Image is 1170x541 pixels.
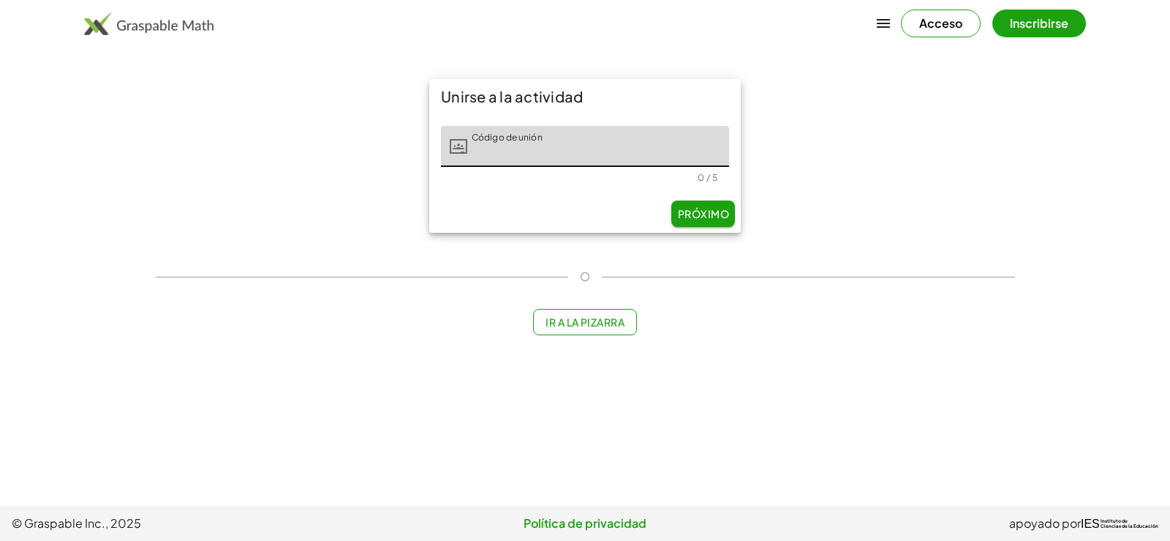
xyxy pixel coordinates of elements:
font: Próximo [678,207,729,220]
font: Ir a la pizarra [546,316,624,329]
font: Acceso [919,15,962,31]
font: Unirse a la actividad [441,87,583,105]
font: © Graspable Inc., 2025 [12,515,141,531]
a: IESInstituto deCiencias de la Educación [1081,515,1158,532]
font: Instituto de [1101,518,1128,523]
font: IES [1081,518,1100,530]
font: Política de privacidad [524,515,646,531]
button: Ir a la pizarra [533,309,638,335]
button: Inscribirse [992,10,1086,37]
button: Próximo [671,201,735,227]
font: O [580,269,590,284]
button: Acceso [901,10,981,37]
font: Inscribirse [1010,15,1068,31]
font: Ciencias de la Educación [1101,523,1158,529]
font: apoyado por [1009,515,1081,531]
a: Política de privacidad [394,515,777,532]
font: 0 / 5 [698,172,717,183]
